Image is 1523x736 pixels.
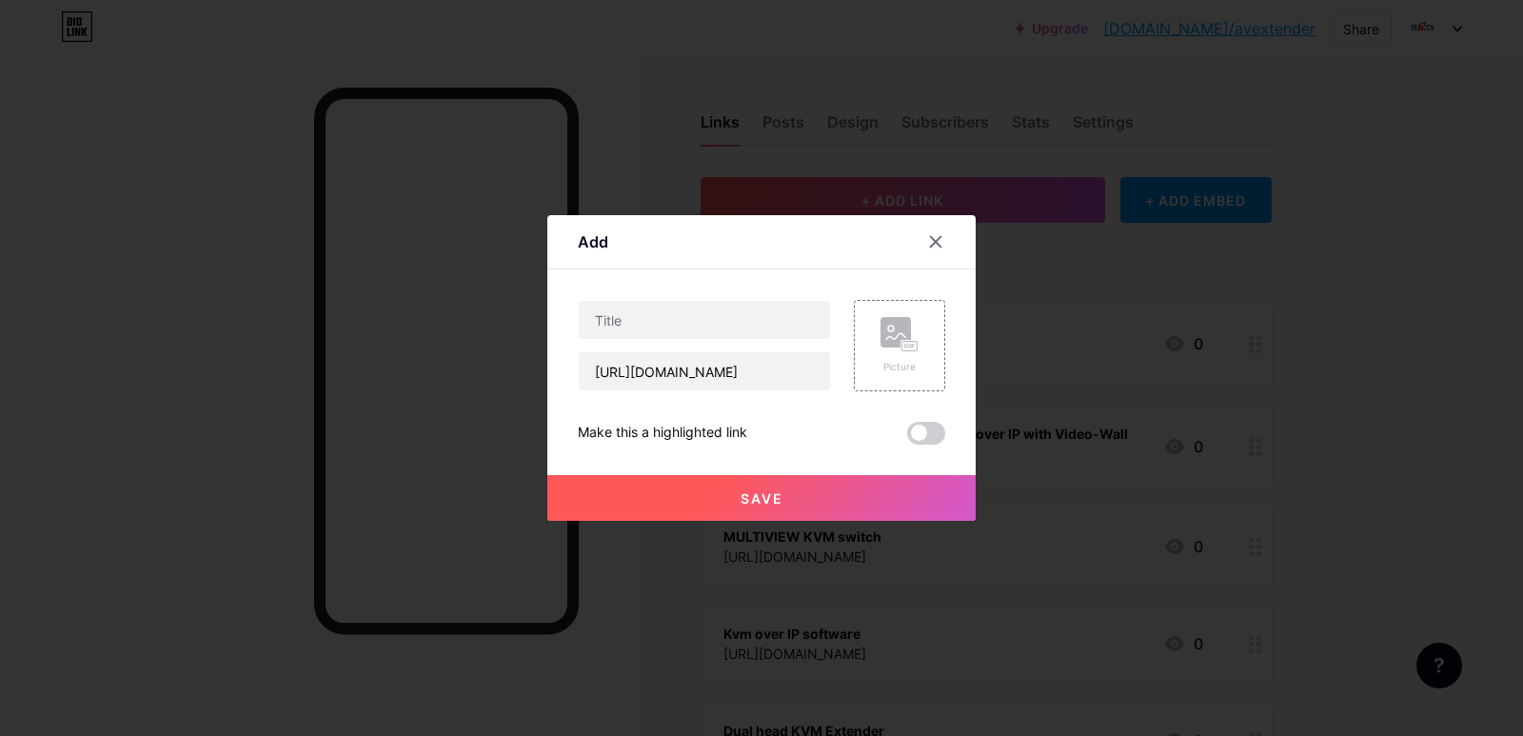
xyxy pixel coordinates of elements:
[547,475,976,521] button: Save
[579,301,830,339] input: Title
[741,490,783,507] span: Save
[579,352,830,390] input: URL
[880,360,919,374] div: Picture
[578,230,608,253] div: Add
[578,422,747,445] div: Make this a highlighted link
